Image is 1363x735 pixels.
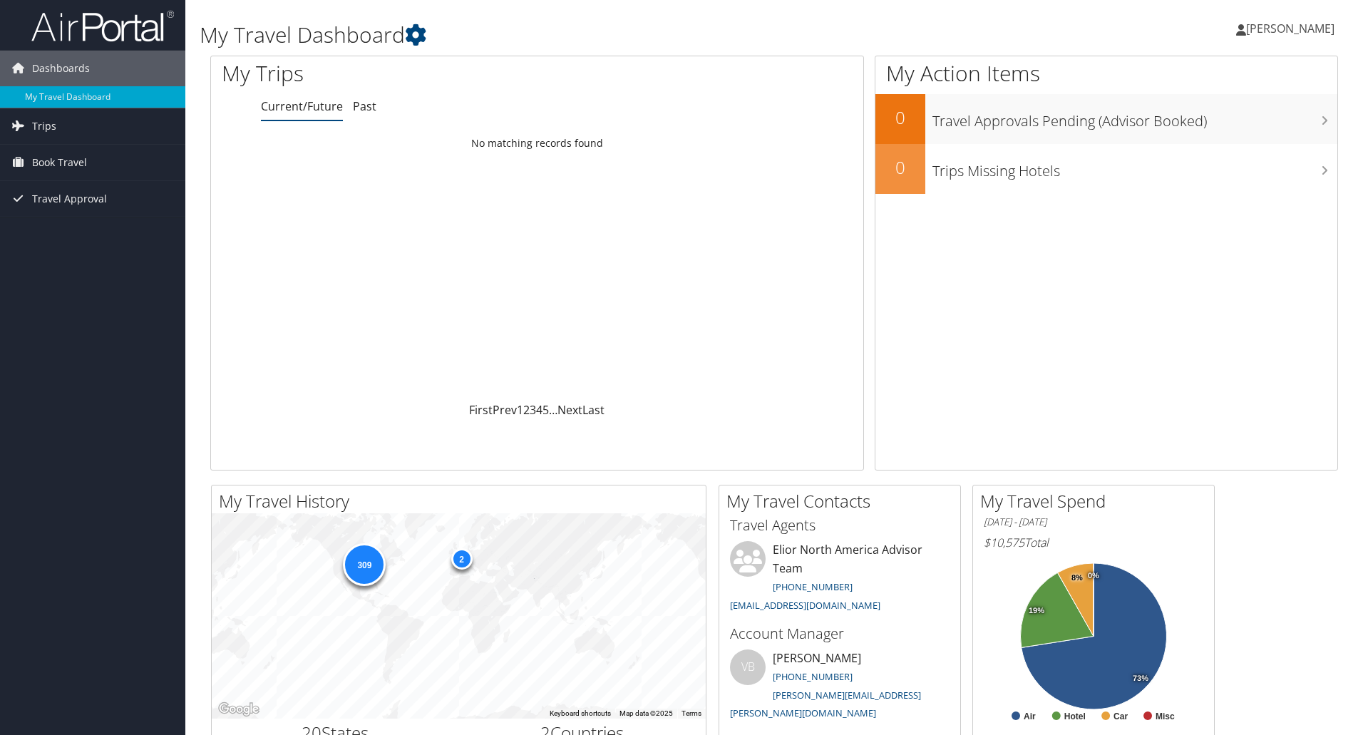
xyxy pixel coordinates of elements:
span: … [549,402,557,418]
a: Current/Future [261,98,343,114]
h1: My Action Items [875,58,1337,88]
a: 1 [517,402,523,418]
text: Misc [1156,711,1175,721]
a: [PHONE_NUMBER] [773,580,853,593]
a: [EMAIL_ADDRESS][DOMAIN_NAME] [730,599,880,612]
h2: My Travel History [219,489,706,513]
a: [PERSON_NAME][EMAIL_ADDRESS][PERSON_NAME][DOMAIN_NAME] [730,689,921,720]
a: 0Travel Approvals Pending (Advisor Booked) [875,94,1337,144]
a: 5 [542,402,549,418]
a: Open this area in Google Maps (opens a new window) [215,700,262,719]
span: Dashboards [32,51,90,86]
text: Car [1113,711,1128,721]
h2: 0 [875,155,925,180]
li: [PERSON_NAME] [723,649,957,726]
h6: [DATE] - [DATE] [984,515,1203,529]
a: Next [557,402,582,418]
span: Travel Approval [32,181,107,217]
tspan: 8% [1071,574,1083,582]
a: Prev [493,402,517,418]
tspan: 19% [1029,607,1044,615]
span: Book Travel [32,145,87,180]
div: VB [730,649,766,685]
a: Last [582,402,605,418]
h1: My Trips [222,58,581,88]
tspan: 73% [1133,674,1148,683]
h3: Trips Missing Hotels [932,154,1337,181]
h3: Travel Approvals Pending (Advisor Booked) [932,104,1337,131]
img: airportal-logo.png [31,9,174,43]
li: Elior North America Advisor Team [723,541,957,617]
a: Past [353,98,376,114]
tspan: 0% [1088,572,1099,580]
h2: My Travel Spend [980,489,1214,513]
span: Trips [32,108,56,144]
h3: Account Manager [730,624,950,644]
a: 2 [523,402,530,418]
h3: Travel Agents [730,515,950,535]
a: First [469,402,493,418]
h2: My Travel Contacts [726,489,960,513]
text: Air [1024,711,1036,721]
span: [PERSON_NAME] [1246,21,1334,36]
h1: My Travel Dashboard [200,20,966,50]
span: $10,575 [984,535,1024,550]
text: Hotel [1064,711,1086,721]
td: No matching records found [211,130,863,156]
a: Terms (opens in new tab) [681,709,701,717]
a: 4 [536,402,542,418]
h6: Total [984,535,1203,550]
a: 3 [530,402,536,418]
h2: 0 [875,106,925,130]
div: 309 [343,543,386,586]
a: 0Trips Missing Hotels [875,144,1337,194]
span: Map data ©2025 [619,709,673,717]
div: 2 [451,548,472,570]
a: [PHONE_NUMBER] [773,670,853,683]
a: [PERSON_NAME] [1236,7,1349,50]
img: Google [215,700,262,719]
button: Keyboard shortcuts [550,709,611,719]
